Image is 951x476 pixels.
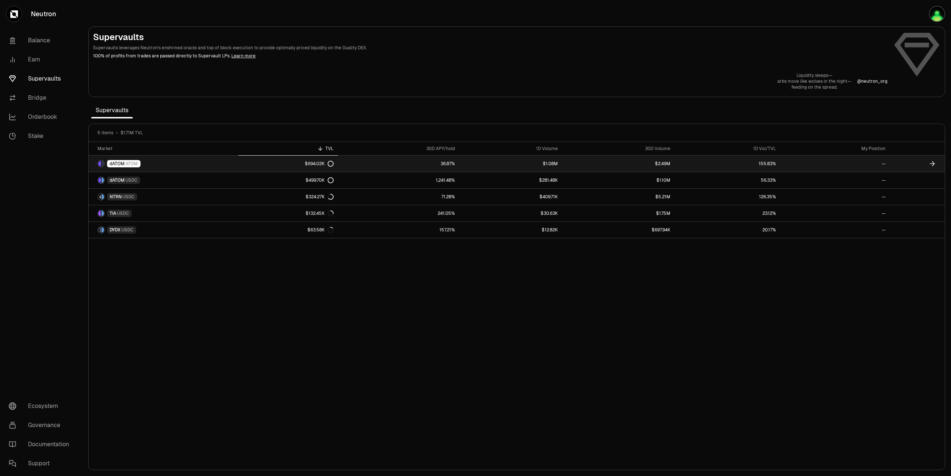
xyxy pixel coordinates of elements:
[562,222,675,238] a: $697.94K
[89,222,238,238] a: DYDX LogoUSDC LogoDYDXUSDC
[459,156,562,172] a: $1.08M
[675,205,780,221] a: 23.12%
[93,45,887,51] p: Supervaults leverages Neutron's enshrined oracle and top of block execution to provide optimally ...
[101,161,104,167] img: ATOM Logo
[780,189,890,205] a: --
[97,146,234,152] div: Market
[929,6,945,22] img: Kepir Wallet
[238,205,338,221] a: $132.45K
[97,130,113,136] span: 5 items
[3,88,79,107] a: Bridge
[562,189,675,205] a: $5.21M
[562,172,675,188] a: $1.10M
[675,172,780,188] a: 56.33%
[3,435,79,454] a: Documentation
[91,103,133,118] span: Supervaults
[459,172,562,188] a: $281.48K
[98,161,101,167] img: dATOM Logo
[464,146,558,152] div: 1D Volume
[679,146,776,152] div: 1D Vol/TVL
[780,222,890,238] a: --
[101,177,104,183] img: USDC Logo
[89,205,238,221] a: TIA LogoUSDC LogoTIAUSDC
[338,222,459,238] a: 157.21%
[93,53,887,59] p: 100% of profits from trades are passed directly to Supervault LPs.
[98,210,101,216] img: TIA Logo
[785,146,886,152] div: My Position
[238,222,338,238] a: $63.58K
[122,194,135,200] span: USDC
[3,107,79,127] a: Orderbook
[3,454,79,473] a: Support
[238,156,338,172] a: $694.02K
[98,177,101,183] img: dATOM Logo
[98,194,101,200] img: NTRN Logo
[338,205,459,221] a: 241.05%
[338,189,459,205] a: 71.28%
[3,50,79,69] a: Earn
[98,227,101,233] img: DYDX Logo
[857,78,887,84] a: @neutron_org
[459,205,562,221] a: $30.63K
[110,227,121,233] span: DYDX
[231,53,256,59] a: Learn more
[243,146,334,152] div: TVL
[459,222,562,238] a: $12.82K
[3,127,79,146] a: Stake
[89,189,238,205] a: NTRN LogoUSDC LogoNTRNUSDC
[89,172,238,188] a: dATOM LogoUSDC LogodATOMUSDC
[3,416,79,435] a: Governance
[89,156,238,172] a: dATOM LogoATOM LogodATOMATOM
[238,189,338,205] a: $324.27K
[675,189,780,205] a: 126.35%
[238,172,338,188] a: $499.70K
[3,31,79,50] a: Balance
[305,161,334,167] div: $694.02K
[675,222,780,238] a: 20.17%
[3,397,79,416] a: Ecosystem
[125,161,138,167] span: ATOM
[562,156,675,172] a: $2.49M
[675,156,780,172] a: 155.83%
[110,177,125,183] span: dATOM
[777,72,851,90] a: Liquidity sleeps—arbs move like wolves in the night—feeding on the spread.
[562,205,675,221] a: $1.75M
[342,146,455,152] div: 30D APY/hold
[306,177,334,183] div: $499.70K
[338,172,459,188] a: 1,241.48%
[777,72,851,78] p: Liquidity sleeps—
[101,194,104,200] img: USDC Logo
[125,177,138,183] span: USDC
[306,194,334,200] div: $324.27K
[338,156,459,172] a: 36.87%
[857,78,887,84] p: @ neutron_org
[117,210,129,216] span: USDC
[777,84,851,90] p: feeding on the spread.
[459,189,562,205] a: $409.71K
[780,172,890,188] a: --
[110,210,116,216] span: TIA
[110,161,125,167] span: dATOM
[101,210,104,216] img: USDC Logo
[93,31,887,43] h2: Supervaults
[567,146,670,152] div: 30D Volume
[307,227,334,233] div: $63.58K
[121,130,143,136] span: $1.71M TVL
[3,69,79,88] a: Supervaults
[121,227,133,233] span: USDC
[101,227,104,233] img: USDC Logo
[777,78,851,84] p: arbs move like wolves in the night—
[110,194,122,200] span: NTRN
[306,210,334,216] div: $132.45K
[780,205,890,221] a: --
[780,156,890,172] a: --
